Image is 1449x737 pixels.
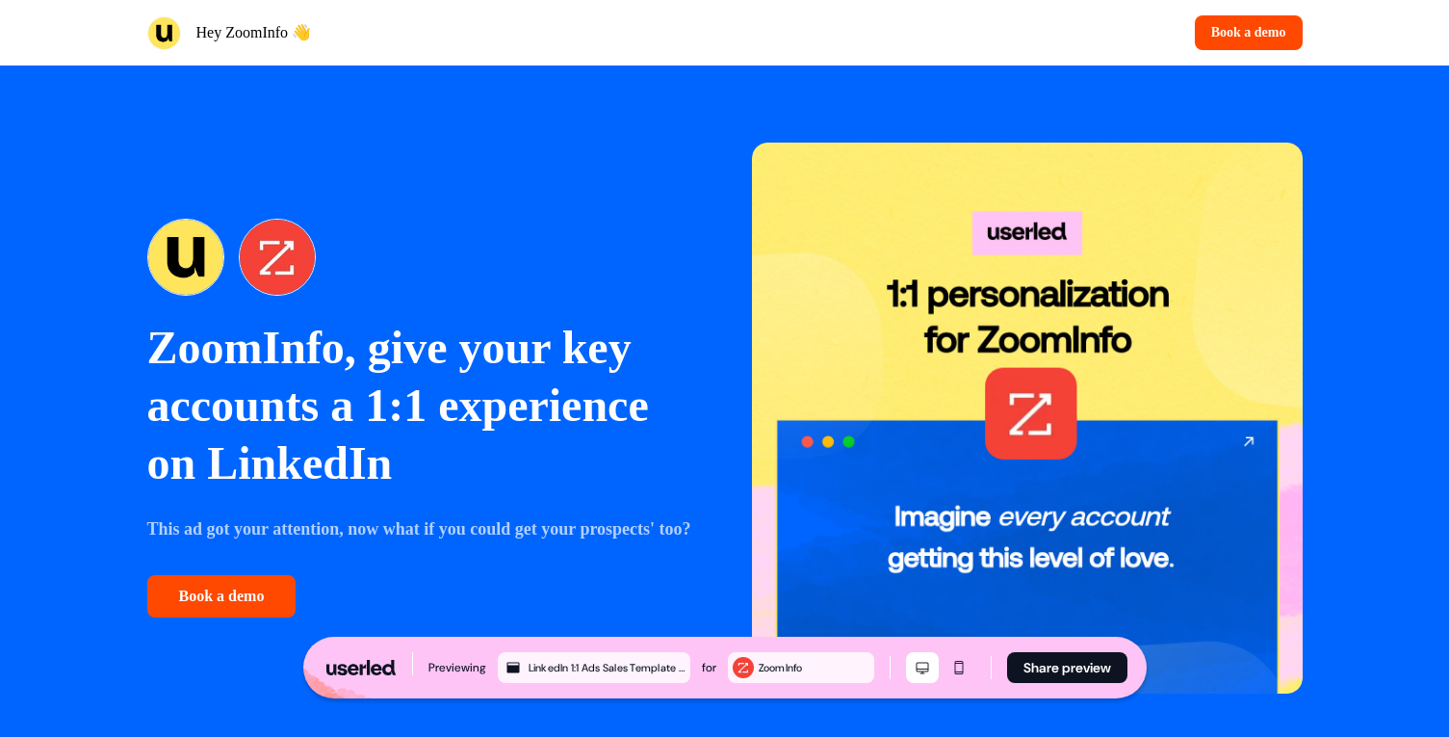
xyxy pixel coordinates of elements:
div: ZoomInfo [759,659,870,676]
button: Share preview [1007,652,1127,683]
div: for [702,658,716,677]
strong: This ad got your attention, now what if you could get your prospects' too? [147,519,691,539]
button: Mobile mode [943,652,975,683]
div: LinkedIn 1:1 Ads Sales Template (APPROVED) [529,659,686,676]
button: Desktop mode [906,652,939,683]
div: Previewing [428,658,486,677]
button: Book a demo [147,575,297,618]
p: Hey ZoomInfo 👋 [196,21,312,44]
button: Book a demo [1195,15,1303,50]
p: ZoomInfo, give your key accounts a 1:1 experience on LinkedIn [147,319,698,492]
